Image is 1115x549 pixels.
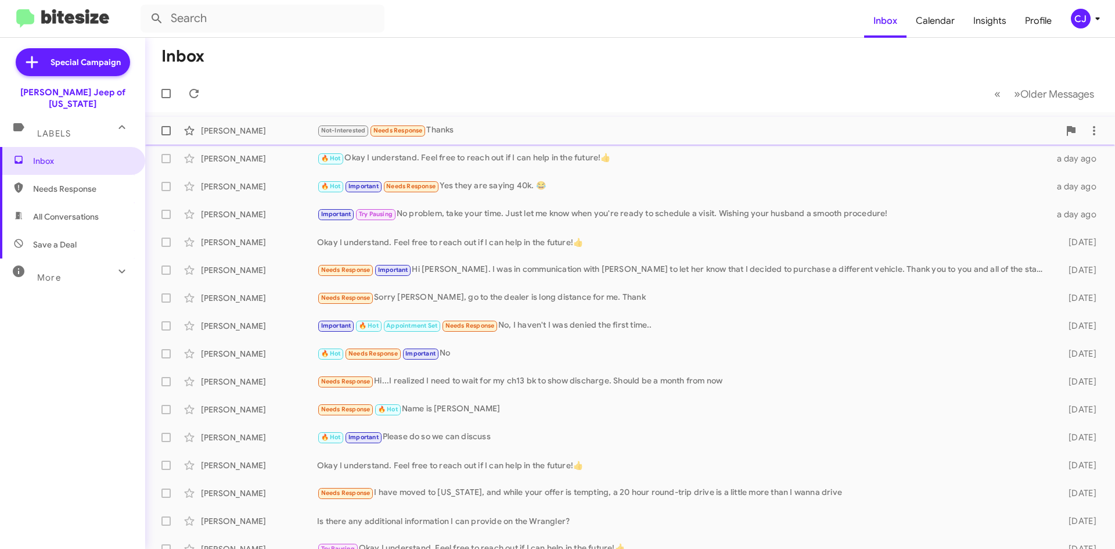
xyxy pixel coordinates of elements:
[317,347,1050,360] div: No
[161,47,204,66] h1: Inbox
[201,320,317,332] div: [PERSON_NAME]
[1071,9,1091,28] div: CJ
[317,460,1050,471] div: Okay I understand. Feel free to reach out if I can help in the future!👍
[201,125,317,137] div: [PERSON_NAME]
[386,322,437,329] span: Appointment Set
[864,4,907,38] a: Inbox
[317,291,1050,304] div: Sorry [PERSON_NAME], go to the dealer is long distance for me. Thank
[405,350,436,357] span: Important
[964,4,1016,38] a: Insights
[373,127,423,134] span: Needs Response
[1050,292,1106,304] div: [DATE]
[1020,88,1094,101] span: Older Messages
[317,515,1050,527] div: Is there any additional information I can provide on the Wrangler?
[321,378,371,385] span: Needs Response
[33,239,77,250] span: Save a Deal
[321,266,371,274] span: Needs Response
[378,266,408,274] span: Important
[201,348,317,360] div: [PERSON_NAME]
[16,48,130,76] a: Special Campaign
[201,292,317,304] div: [PERSON_NAME]
[201,515,317,527] div: [PERSON_NAME]
[1050,348,1106,360] div: [DATE]
[317,263,1050,277] div: Hi [PERSON_NAME]. I was in communication with [PERSON_NAME] to let her know that I decided to pur...
[201,432,317,443] div: [PERSON_NAME]
[201,181,317,192] div: [PERSON_NAME]
[348,350,398,357] span: Needs Response
[37,128,71,139] span: Labels
[321,127,366,134] span: Not-Interested
[321,182,341,190] span: 🔥 Hot
[1050,376,1106,387] div: [DATE]
[201,264,317,276] div: [PERSON_NAME]
[317,403,1050,416] div: Name is [PERSON_NAME]
[201,487,317,499] div: [PERSON_NAME]
[1050,515,1106,527] div: [DATE]
[1050,487,1106,499] div: [DATE]
[321,433,341,441] span: 🔥 Hot
[321,210,351,218] span: Important
[987,82,1008,106] button: Previous
[201,236,317,248] div: [PERSON_NAME]
[321,406,371,413] span: Needs Response
[321,155,341,162] span: 🔥 Hot
[317,486,1050,500] div: I have moved to [US_STATE], and while your offer is tempting, a 20 hour round-trip drive is a lit...
[359,322,379,329] span: 🔥 Hot
[1050,181,1106,192] div: a day ago
[988,82,1101,106] nav: Page navigation example
[321,489,371,497] span: Needs Response
[1050,236,1106,248] div: [DATE]
[1014,87,1020,101] span: »
[33,211,99,223] span: All Conversations
[141,5,384,33] input: Search
[37,272,61,283] span: More
[321,350,341,357] span: 🔥 Hot
[1007,82,1101,106] button: Next
[1050,432,1106,443] div: [DATE]
[1016,4,1061,38] a: Profile
[1061,9,1102,28] button: CJ
[201,153,317,164] div: [PERSON_NAME]
[1050,404,1106,415] div: [DATE]
[378,406,398,413] span: 🔥 Hot
[1050,153,1106,164] div: a day ago
[317,152,1050,165] div: Okay I understand. Feel free to reach out if I can help in the future!👍
[317,124,1059,137] div: Thanks
[1050,264,1106,276] div: [DATE]
[445,322,495,329] span: Needs Response
[201,376,317,387] div: [PERSON_NAME]
[386,182,436,190] span: Needs Response
[321,322,351,329] span: Important
[201,460,317,471] div: [PERSON_NAME]
[201,209,317,220] div: [PERSON_NAME]
[317,430,1050,444] div: Please do so we can discuss
[317,375,1050,388] div: Hi...I realized I need to wait for my ch13 bk to show discharge. Should be a month from now
[33,183,132,195] span: Needs Response
[1050,320,1106,332] div: [DATE]
[317,319,1050,332] div: No, I haven't I was denied the first time..
[994,87,1001,101] span: «
[321,294,371,302] span: Needs Response
[317,236,1050,248] div: Okay I understand. Feel free to reach out if I can help in the future!👍
[348,182,379,190] span: Important
[33,155,132,167] span: Inbox
[1050,209,1106,220] div: a day ago
[348,433,379,441] span: Important
[51,56,121,68] span: Special Campaign
[201,404,317,415] div: [PERSON_NAME]
[907,4,964,38] a: Calendar
[1050,460,1106,471] div: [DATE]
[317,180,1050,193] div: Yes they are saying 40k. 😂
[359,210,393,218] span: Try Pausing
[317,207,1050,221] div: No problem, take your time. Just let me know when you're ready to schedule a visit. Wishing your ...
